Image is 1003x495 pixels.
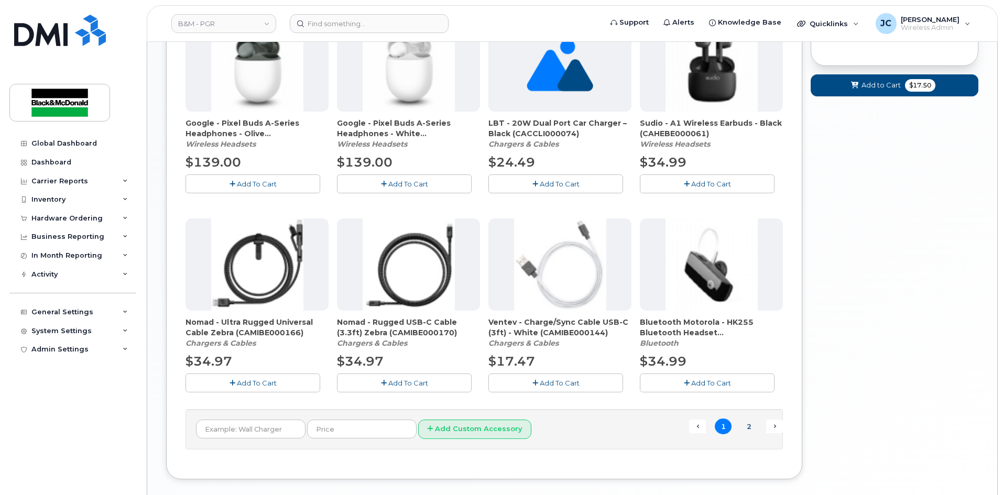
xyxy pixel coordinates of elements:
img: accessory36548.JPG [363,218,455,311]
em: Chargers & Cables [488,139,559,149]
span: Ventev - Charge/Sync Cable USB-C (3ft) - White (CAMIBE000144) [488,317,631,338]
span: $34.97 [337,354,384,369]
img: accessory36654.JPG [666,19,758,112]
a: Next → [766,420,783,433]
a: Alerts [656,12,702,33]
span: $34.99 [640,354,686,369]
em: Bluetooth [640,338,679,348]
span: $139.00 [337,155,393,170]
span: Add to Cart [862,80,901,90]
em: Chargers & Cables [488,338,559,348]
span: Nomad - Ultra Rugged Universal Cable Zebra (CAMIBE000166) [186,317,329,338]
a: 2 [740,419,757,435]
span: Google - Pixel Buds A-Series Headphones - White (CAHEBE000049) [337,118,480,139]
span: Wireless Admin [901,24,960,32]
img: accessory36552.JPG [514,218,606,311]
div: Quicklinks [790,13,866,34]
button: Add To Cart [186,174,320,193]
span: Add To Cart [540,180,580,188]
span: Add To Cart [388,180,428,188]
em: Wireless Headsets [640,139,710,149]
button: Add To Cart [186,373,320,392]
div: Jackie Cox [868,13,978,34]
span: Nomad - Rugged USB-C Cable (3.3ft) Zebra (CAMIBE000170) [337,317,480,338]
span: Add To Cart [388,379,428,387]
em: Wireless Headsets [337,139,407,149]
div: Nomad - Rugged USB-C Cable (3.3ft) Zebra (CAMIBE000170) [337,317,480,348]
div: Google - Pixel Buds A-Series Headphones - White (CAHEBE000049) [337,118,480,149]
div: Google - Pixel Buds A-Series Headphones - Olive (CAHEBE000050) [186,118,329,149]
div: Bluetooth Motorola - HK255 Bluetooth Headset (CABTBE000046) [640,317,783,348]
span: Add To Cart [237,379,277,387]
div: LBT - 20W Dual Port Car Charger – Black (CACCLI000074) [488,118,631,149]
div: Nomad - Ultra Rugged Universal Cable Zebra (CAMIBE000166) [186,317,329,348]
button: Add To Cart [640,174,775,193]
div: Sudio - A1 Wireless Earbuds - Black (CAHEBE000061) [640,118,783,149]
span: ← Previous [689,420,706,433]
img: no_image_found-2caef05468ed5679b831cfe6fc140e25e0c280774317ffc20a367ab7fd17291e.png [527,19,593,112]
span: LBT - 20W Dual Port Car Charger – Black (CACCLI000074) [488,118,631,139]
span: Bluetooth Motorola - HK255 Bluetooth Headset (CABTBE000046) [640,317,783,338]
span: $17.50 [905,79,935,92]
button: Add To Cart [337,174,472,193]
a: B&M - PGR [171,14,276,33]
span: [PERSON_NAME] [901,15,960,24]
span: Add To Cart [691,180,731,188]
span: Quicklinks [810,19,848,28]
span: $24.49 [488,155,535,170]
button: Add Custom Accessory [418,420,531,439]
span: Add To Cart [237,180,277,188]
em: Chargers & Cables [186,338,256,348]
img: accessory36550.JPG [211,218,303,311]
span: Alerts [672,17,694,28]
span: $17.47 [488,354,535,369]
button: Add To Cart [337,373,472,392]
button: Add To Cart [488,174,623,193]
em: Chargers & Cables [337,338,407,348]
a: Support [603,12,656,33]
span: 1 [715,419,732,435]
span: Knowledge Base [718,17,781,28]
button: Add to Cart $17.50 [811,74,978,96]
button: Add To Cart [488,373,623,392]
img: accessory36787.JPG [211,19,303,112]
img: accessory36788.JPG [363,19,455,112]
input: Price [307,420,417,438]
div: Ventev - Charge/Sync Cable USB-C (3ft) - White (CAMIBE000144) [488,317,631,348]
span: Support [619,17,649,28]
span: Add To Cart [540,379,580,387]
span: $34.97 [186,354,232,369]
span: Sudio - A1 Wireless Earbuds - Black (CAHEBE000061) [640,118,783,139]
span: Google - Pixel Buds A-Series Headphones - Olive (CAHEBE000050) [186,118,329,139]
a: Knowledge Base [702,12,789,33]
span: $139.00 [186,155,241,170]
button: Add To Cart [640,373,775,392]
input: Example: Wall Charger [196,420,306,438]
span: Add To Cart [691,379,731,387]
input: Find something... [290,14,449,33]
span: JC [880,17,891,30]
em: Wireless Headsets [186,139,256,149]
span: $34.99 [640,155,686,170]
img: accessory36212.JPG [666,218,758,311]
